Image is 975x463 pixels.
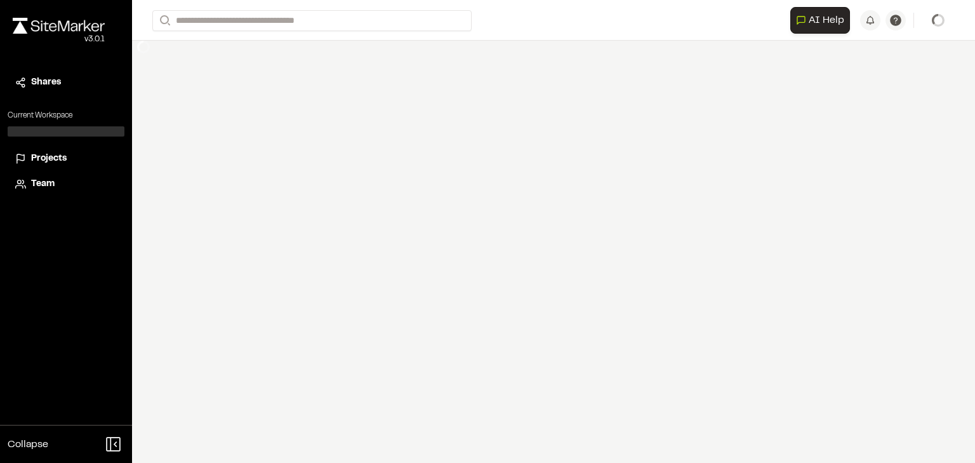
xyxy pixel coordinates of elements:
span: Collapse [8,437,48,452]
span: Shares [31,76,61,90]
span: Projects [31,152,67,166]
button: Search [152,10,175,31]
p: Current Workspace [8,110,124,121]
a: Team [15,177,117,191]
span: AI Help [809,13,844,28]
span: Team [31,177,55,191]
button: Open AI Assistant [790,7,850,34]
img: rebrand.png [13,18,105,34]
div: Open AI Assistant [790,7,855,34]
div: Oh geez...please don't... [13,34,105,45]
a: Projects [15,152,117,166]
a: Shares [15,76,117,90]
